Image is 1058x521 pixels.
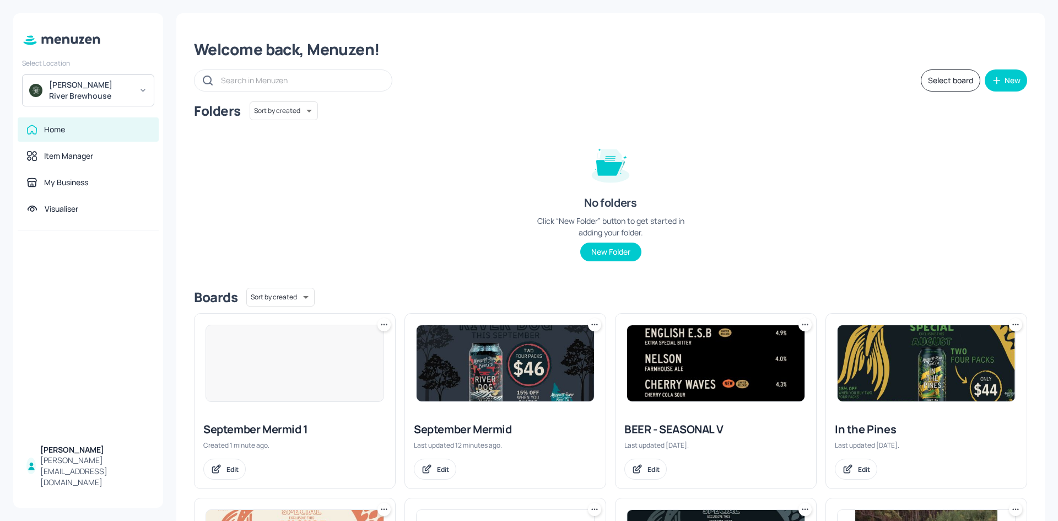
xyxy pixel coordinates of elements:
div: [PERSON_NAME] River Brewhouse [49,79,132,101]
div: September Mermid [414,422,597,437]
div: Sort by created [246,286,315,308]
div: Edit [647,465,660,474]
div: Last updated 12 minutes ago. [414,441,597,450]
div: [PERSON_NAME][EMAIL_ADDRESS][DOMAIN_NAME] [40,455,150,488]
div: September Mermid 1 [203,422,386,437]
div: Click “New Folder” button to get started in adding your folder. [528,215,693,238]
div: Welcome back, Menuzen! [194,40,1027,60]
div: Visualiser [45,203,78,214]
img: 2025-08-29-17564624340519gq14yzc78p.jpeg [417,325,594,401]
div: Created 1 minute ago. [203,441,386,450]
img: 2025-08-21-1755754251503xhsnhq3gnl.jpeg [627,325,805,401]
div: Last updated [DATE]. [835,441,1018,450]
div: Folders [194,102,241,120]
div: Edit [858,465,870,474]
div: Select Location [22,58,154,68]
div: New [1005,77,1021,84]
div: Boards [194,288,237,306]
div: Last updated [DATE]. [624,441,807,450]
div: Home [44,124,65,135]
div: Edit [226,465,239,474]
div: Sort by created [250,100,318,122]
img: 2025-08-08-1754636869565xt97kfw8in.jpeg [838,325,1015,401]
button: New [985,69,1027,92]
img: folder-empty [583,136,638,191]
div: Edit [437,465,449,474]
div: Item Manager [44,151,93,162]
button: Select board [921,69,980,92]
div: My Business [44,177,88,188]
input: Search in Menuzen [221,72,381,88]
img: avatar [29,84,42,97]
div: No folders [584,195,636,211]
div: BEER - SEASONAL V [624,422,807,437]
div: [PERSON_NAME] [40,444,150,455]
div: In the Pines [835,422,1018,437]
button: New Folder [580,243,641,261]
